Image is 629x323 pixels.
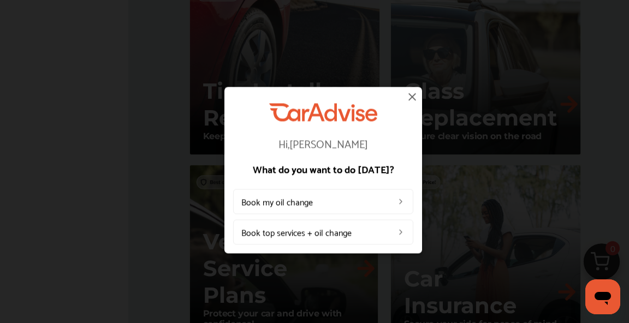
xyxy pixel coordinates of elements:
[269,103,377,121] img: CarAdvise Logo
[585,279,620,314] iframe: Button to launch messaging window
[396,198,405,206] img: left_arrow_icon.0f472efe.svg
[233,138,413,149] p: Hi, [PERSON_NAME]
[396,228,405,237] img: left_arrow_icon.0f472efe.svg
[233,220,413,245] a: Book top services + oil change
[233,189,413,214] a: Book my oil change
[406,90,419,103] img: close-icon.a004319c.svg
[233,164,413,174] p: What do you want to do [DATE]?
